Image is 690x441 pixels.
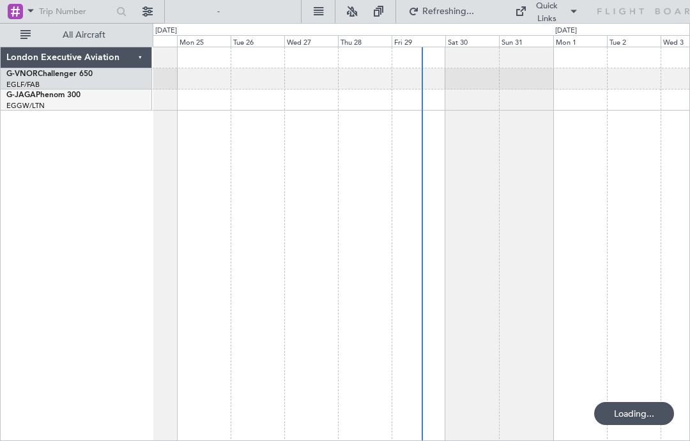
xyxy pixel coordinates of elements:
button: Quick Links [509,1,585,22]
div: Loading... [594,402,674,425]
span: All Aircraft [33,31,135,40]
a: G-JAGAPhenom 300 [6,91,80,99]
div: Fri 29 [392,35,445,47]
button: Refreshing... [402,1,479,22]
div: [DATE] [155,26,177,36]
div: Tue 26 [231,35,284,47]
a: EGGW/LTN [6,101,45,111]
div: Mon 1 [553,35,607,47]
span: G-VNOR [6,70,38,78]
input: Trip Number [39,2,112,21]
a: EGLF/FAB [6,80,40,89]
div: Wed 27 [284,35,338,47]
div: Tue 2 [607,35,661,47]
button: All Aircraft [14,25,139,45]
div: [DATE] [555,26,577,36]
span: G-JAGA [6,91,36,99]
span: Refreshing... [422,7,475,16]
div: Sat 30 [445,35,499,47]
div: Sun 31 [499,35,553,47]
div: Mon 25 [177,35,231,47]
a: G-VNORChallenger 650 [6,70,93,78]
div: Thu 28 [338,35,392,47]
